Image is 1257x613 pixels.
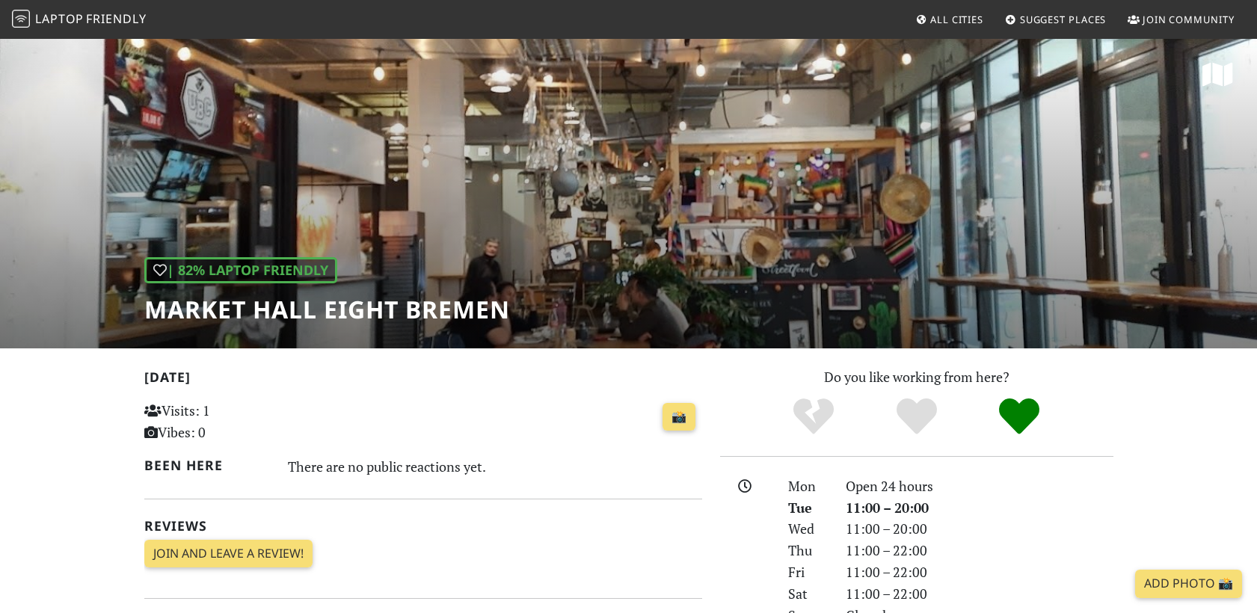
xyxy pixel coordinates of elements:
h1: Market Hall Eight Bremen [144,295,510,324]
a: All Cities [909,6,989,33]
div: | 82% Laptop Friendly [144,257,337,283]
p: Do you like working from here? [720,366,1113,388]
span: Friendly [86,10,146,27]
div: There are no public reactions yet. [288,455,702,478]
a: Join Community [1122,6,1241,33]
div: Sat [779,583,836,605]
a: 📸 [663,403,695,431]
div: Thu [779,540,836,561]
span: Laptop [35,10,84,27]
div: 11:00 – 20:00 [837,497,1122,519]
span: Suggest Places [1020,13,1107,26]
a: Suggest Places [999,6,1113,33]
div: 11:00 – 22:00 [837,561,1122,583]
div: No [762,396,865,437]
div: Tue [779,497,836,519]
p: Visits: 1 Vibes: 0 [144,400,319,443]
div: Fri [779,561,836,583]
a: LaptopFriendly LaptopFriendly [12,7,147,33]
h2: Been here [144,458,271,473]
div: 11:00 – 22:00 [837,540,1122,561]
a: Join and leave a review! [144,540,313,568]
a: Add Photo 📸 [1135,570,1242,598]
div: Wed [779,518,836,540]
h2: [DATE] [144,369,702,391]
span: Join Community [1143,13,1235,26]
div: 11:00 – 20:00 [837,518,1122,540]
div: Yes [865,396,968,437]
div: Definitely! [968,396,1071,437]
div: Open 24 hours [837,475,1122,497]
div: 11:00 – 22:00 [837,583,1122,605]
div: Mon [779,475,836,497]
h2: Reviews [144,518,702,534]
span: All Cities [930,13,983,26]
img: LaptopFriendly [12,10,30,28]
